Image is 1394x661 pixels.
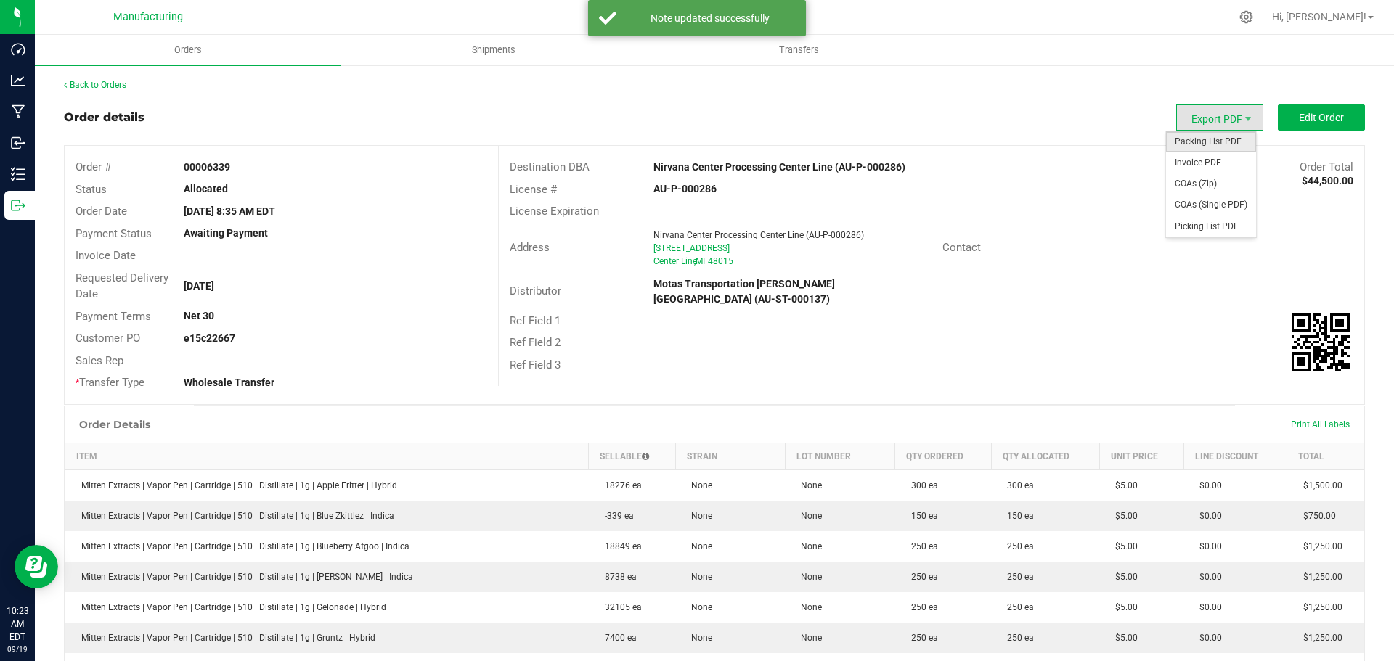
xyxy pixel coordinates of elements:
span: $5.00 [1108,633,1138,643]
span: Ref Field 1 [510,314,561,327]
span: Center Line [653,256,697,266]
span: None [794,480,822,490]
th: Unit Price [1099,443,1183,469]
div: Manage settings [1237,10,1255,24]
span: None [794,633,822,643]
span: , [694,256,696,266]
span: $0.00 [1192,511,1222,521]
span: Mitten Extracts | Vapor Pen | Cartridge | 510 | Distillate | 1g | Apple Fritter | Hybrid [74,480,397,490]
span: Edit Order [1299,112,1344,123]
span: Nirvana Center Processing Center Line (AU-P-000286) [653,230,864,240]
span: None [684,480,712,490]
a: Back to Orders [64,80,126,90]
a: Shipments [341,35,646,65]
span: Ref Field 2 [510,336,561,349]
span: Picking List PDF [1166,216,1256,237]
div: Note updated successfully [624,11,795,25]
button: Edit Order [1278,104,1365,131]
th: Line Discount [1183,443,1287,469]
span: License Expiration [510,205,599,218]
th: Lot Number [785,443,894,469]
li: COAs (Single PDF) [1166,194,1256,215]
strong: [DATE] 8:35 AM EDT [184,205,275,217]
strong: Motas Transportation [PERSON_NAME][GEOGRAPHIC_DATA] (AU-ST-000137) [653,278,835,305]
a: Transfers [646,35,952,65]
strong: 00006339 [184,161,230,173]
span: $750.00 [1296,511,1336,521]
span: None [794,602,822,612]
span: Packing List PDF [1166,131,1256,152]
span: License # [510,183,557,196]
span: 48015 [708,256,733,266]
span: $1,250.00 [1296,602,1342,612]
span: Customer PO [76,332,140,345]
a: Orders [35,35,341,65]
strong: Awaiting Payment [184,227,268,239]
span: 250 ea [1000,541,1034,551]
span: -339 ea [598,511,634,521]
iframe: Resource center [15,545,58,588]
div: Order details [64,109,144,126]
span: Hi, [PERSON_NAME]! [1272,11,1366,22]
th: Strain [675,443,785,469]
strong: Nirvana Center Processing Center Line (AU-P-000286) [653,161,905,173]
span: $5.00 [1108,572,1138,582]
qrcode: 00006339 [1292,313,1350,371]
span: 300 ea [904,480,938,490]
span: 250 ea [1000,602,1034,612]
span: None [684,511,712,521]
span: Invoice Date [76,249,136,262]
span: 18849 ea [598,541,642,551]
span: $5.00 [1108,480,1138,490]
span: Sales Rep [76,354,123,367]
span: 250 ea [1000,633,1034,643]
span: 250 ea [904,633,938,643]
li: Invoice PDF [1166,152,1256,173]
span: $0.00 [1192,633,1222,643]
th: Qty Allocated [991,443,1099,469]
inline-svg: Dashboard [11,42,25,57]
span: None [794,572,822,582]
span: Mitten Extracts | Vapor Pen | Cartridge | 510 | Distillate | 1g | Gelonade | Hybrid [74,602,386,612]
span: Transfer Type [76,376,144,389]
span: 300 ea [1000,480,1034,490]
inline-svg: Inbound [11,136,25,150]
span: Shipments [452,44,535,57]
span: Payment Status [76,227,152,240]
strong: Net 30 [184,310,214,321]
p: 09/19 [7,644,28,654]
strong: $44,500.00 [1302,175,1353,186]
inline-svg: Outbound [11,198,25,213]
li: COAs (Zip) [1166,173,1256,194]
span: 150 ea [904,511,938,521]
span: $0.00 [1192,572,1222,582]
span: None [684,633,712,643]
th: Sellable [589,443,676,469]
img: Scan me! [1292,313,1350,371]
span: $1,250.00 [1296,633,1342,643]
span: 250 ea [904,541,938,551]
inline-svg: Analytics [11,73,25,88]
span: $1,250.00 [1296,541,1342,551]
span: $5.00 [1108,541,1138,551]
li: Export PDF [1176,104,1263,131]
span: Manufacturing [113,11,183,23]
span: Order Date [76,205,127,218]
span: Ref Field 3 [510,358,561,371]
strong: Allocated [184,183,228,194]
strong: Wholesale Transfer [184,377,274,388]
span: 250 ea [904,602,938,612]
span: $5.00 [1108,511,1138,521]
p: 10:23 AM EDT [7,604,28,644]
span: Status [76,183,107,196]
span: None [684,572,712,582]
span: Address [510,241,550,254]
span: Transfers [759,44,839,57]
strong: [DATE] [184,280,214,292]
span: $1,500.00 [1296,480,1342,490]
strong: AU-P-000286 [653,183,717,194]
